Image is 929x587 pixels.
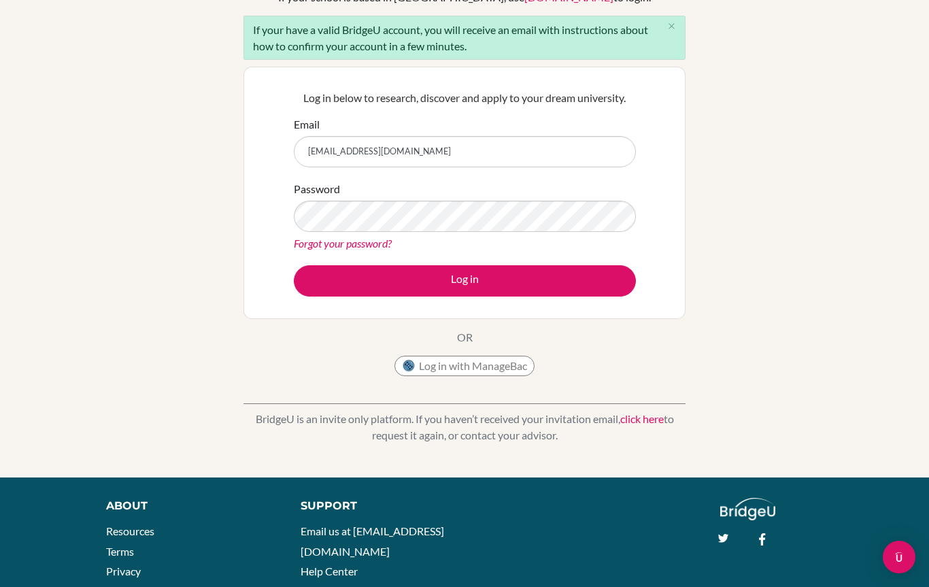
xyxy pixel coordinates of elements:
p: Log in below to research, discover and apply to your dream university. [294,90,636,106]
img: logo_white@2x-f4f0deed5e89b7ecb1c2cc34c3e3d731f90f0f143d5ea2071677605dd97b5244.png [720,498,775,520]
a: Forgot your password? [294,237,392,250]
a: click here [620,412,664,425]
div: If your have a valid BridgeU account, you will receive an email with instructions about how to co... [243,16,686,60]
a: Resources [106,524,154,537]
a: Privacy [106,565,141,577]
button: Close [658,16,685,37]
div: Open Intercom Messenger [883,541,915,573]
label: Email [294,116,320,133]
a: Email us at [EMAIL_ADDRESS][DOMAIN_NAME] [301,524,444,558]
p: BridgeU is an invite only platform. If you haven’t received your invitation email, to request it ... [243,411,686,443]
p: OR [457,329,473,346]
button: Log in with ManageBac [394,356,535,376]
div: Support [301,498,451,514]
i: close [666,21,677,31]
a: Terms [106,545,134,558]
button: Log in [294,265,636,297]
label: Password [294,181,340,197]
a: Help Center [301,565,358,577]
div: About [106,498,270,514]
